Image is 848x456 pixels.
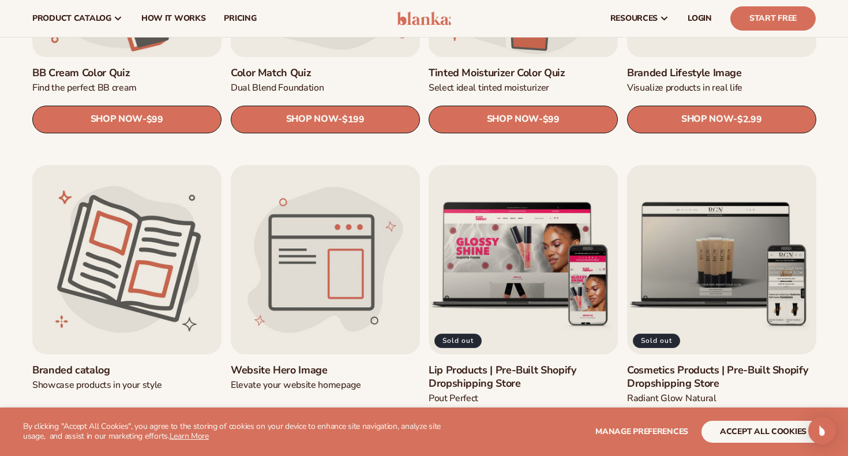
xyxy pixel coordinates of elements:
[23,422,451,442] p: By clicking "Accept All Cookies", you agree to the storing of cookies on your device to enhance s...
[595,426,688,437] span: Manage preferences
[231,364,420,377] a: Website Hero Image
[32,14,111,23] span: product catalog
[141,14,206,23] span: How It Works
[429,364,618,391] a: Lip Products | Pre-Built Shopify Dropshipping Store
[595,421,688,443] button: Manage preferences
[286,114,337,125] span: SHOP NOW
[688,14,712,23] span: LOGIN
[147,114,163,125] span: $99
[681,114,733,125] span: SHOP NOW
[610,14,658,23] span: resources
[627,364,816,391] a: Cosmetics Products | Pre-Built Shopify Dropshipping Store
[730,6,816,31] a: Start Free
[487,114,539,125] span: SHOP NOW
[627,105,816,133] a: SHOP NOW- $2.99
[224,14,256,23] span: pricing
[627,66,816,79] a: Branded Lifestyle Image
[32,105,222,133] a: SHOP NOW- $99
[397,12,452,25] img: logo
[32,364,222,377] a: Branded catalog
[32,66,222,79] a: BB Cream Color Quiz
[701,421,825,443] button: accept all cookies
[91,114,142,125] span: SHOP NOW
[808,417,836,444] div: Open Intercom Messenger
[543,114,560,125] span: $99
[429,105,618,133] a: SHOP NOW- $99
[170,431,209,442] a: Learn More
[231,66,420,79] a: Color Match Quiz
[231,105,420,133] a: SHOP NOW- $199
[429,66,618,79] a: Tinted Moisturizer Color Quiz
[737,114,761,125] span: $2.99
[342,114,364,125] span: $199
